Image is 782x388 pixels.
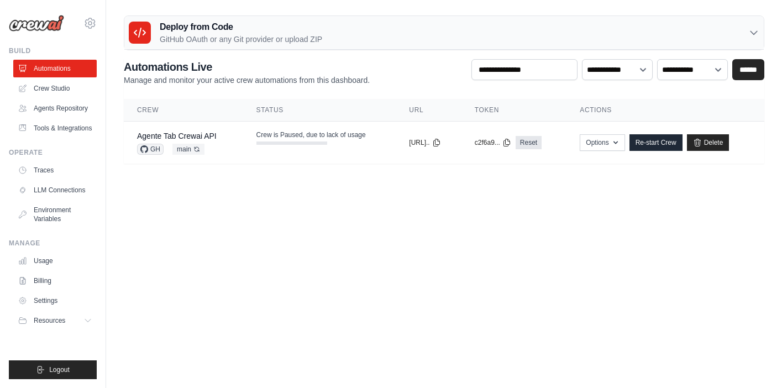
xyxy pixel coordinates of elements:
h2: Automations Live [124,59,370,75]
p: GitHub OAuth or any Git provider or upload ZIP [160,34,322,45]
a: Billing [13,272,97,290]
a: Settings [13,292,97,310]
span: GH [137,144,164,155]
span: Resources [34,316,65,325]
span: Crew is Paused, due to lack of usage [256,130,366,139]
a: Agente Tab Crewai API [137,132,217,140]
h3: Deploy from Code [160,20,322,34]
span: main [172,144,204,155]
th: Token [461,99,566,122]
a: Tools & Integrations [13,119,97,137]
a: LLM Connections [13,181,97,199]
a: Usage [13,252,97,270]
button: Logout [9,360,97,379]
div: Manage [9,239,97,248]
div: Operate [9,148,97,157]
p: Manage and monitor your active crew automations from this dashboard. [124,75,370,86]
th: Actions [566,99,764,122]
th: Crew [124,99,243,122]
a: Automations [13,60,97,77]
button: c2f6a9... [475,138,511,147]
th: URL [396,99,461,122]
a: Re-start Crew [629,134,683,151]
a: Agents Repository [13,99,97,117]
div: Build [9,46,97,55]
span: Logout [49,365,70,374]
a: Traces [13,161,97,179]
img: Logo [9,15,64,32]
a: Crew Studio [13,80,97,97]
a: Reset [516,136,542,149]
a: Environment Variables [13,201,97,228]
button: Resources [13,312,97,329]
th: Status [243,99,396,122]
a: Delete [687,134,729,151]
button: Options [580,134,624,151]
